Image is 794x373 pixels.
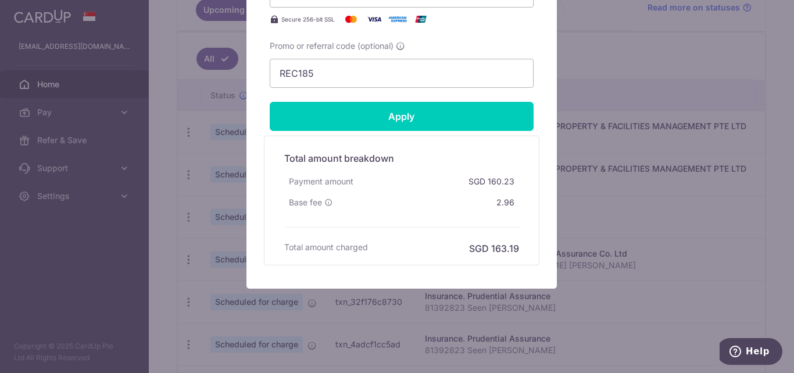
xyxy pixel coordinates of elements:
img: UnionPay [409,12,432,26]
span: Base fee [289,197,322,208]
img: American Express [386,12,409,26]
input: Apply [270,102,534,131]
h6: Total amount charged [284,241,368,253]
span: Promo or referral code (optional) [270,40,394,52]
img: Visa [363,12,386,26]
div: 2.96 [492,192,519,213]
h5: Total amount breakdown [284,151,519,165]
iframe: Opens a widget where you can find more information [720,338,782,367]
img: Mastercard [339,12,363,26]
h6: SGD 163.19 [469,241,519,255]
span: Secure 256-bit SSL [281,15,335,24]
div: Payment amount [284,171,358,192]
div: SGD 160.23 [464,171,519,192]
